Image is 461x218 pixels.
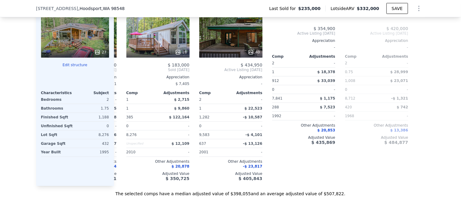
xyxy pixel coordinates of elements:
div: 1 [126,104,157,113]
div: Other Adjustments [199,159,263,164]
span: Active Listing [DATE] [272,31,335,36]
div: Appreciation [199,75,263,80]
span: $ 22,523 [245,106,263,111]
div: 27 [95,49,106,55]
span: $ 9,860 [174,106,189,111]
span: $ 20,853 [318,128,335,132]
div: - [199,80,263,88]
div: - [345,43,408,52]
div: - [232,95,263,104]
span: 0 [345,87,348,92]
div: Appreciation [272,38,335,43]
span: 1,008 [345,79,356,83]
div: The selected comps have a median adjusted value of $398,055 and an average adjusted value of $507... [36,186,425,197]
span: $ 23,071 [390,79,408,83]
span: 0 [272,87,275,92]
button: SAVE [387,3,408,14]
div: Adjusted Value [272,135,335,140]
span: [STREET_ADDRESS] [36,5,78,12]
span: $ 1,175 [320,96,335,100]
span: $ 20,878 [172,165,190,169]
span: 2 [199,97,202,102]
span: -$ 13,126 [243,141,263,146]
div: Lot Sqft [41,131,74,139]
div: Unfinished Sqft [41,122,74,130]
span: $ 350,725 [166,176,189,181]
span: -$ 1,321 [391,96,408,100]
div: Finished Sqft [41,113,74,121]
span: $ 2,715 [174,97,189,102]
div: Comp [345,54,377,59]
span: -$ 4,101 [246,133,262,137]
div: Garage Sqft [41,139,74,148]
div: - [159,148,190,157]
div: Year Built [41,148,74,157]
div: 1,188 [76,113,109,121]
div: Other Adjustments [272,123,335,128]
span: $332,000 [357,6,380,11]
span: $ 405,843 [239,176,262,181]
button: Show Options [413,2,425,15]
span: 7,841 [272,96,283,100]
span: $ 13,386 [390,128,408,132]
div: Subject [75,90,109,95]
span: , WA 98548 [101,6,125,11]
span: , Hoodsport [78,5,125,12]
div: Bathrooms [41,104,74,113]
div: 1.75 [76,104,109,113]
span: $ 28,999 [390,70,408,74]
div: Adjustments [377,54,408,59]
div: Appreciation [345,38,408,43]
div: - [272,43,335,52]
span: $ 484,877 [384,140,408,145]
div: - [159,122,190,130]
div: - [378,59,408,67]
span: 9,583 [199,133,210,137]
span: Last Sold for [269,5,298,12]
span: Lotside ARV [331,5,357,12]
span: -$ 10,587 [243,115,263,119]
span: $ 742 [397,105,408,109]
span: $ 33,039 [318,79,335,83]
div: - [232,148,263,157]
div: - [305,85,335,94]
span: $ 354,900 [314,26,335,31]
span: 288 [272,105,279,109]
div: 8,276 [76,131,109,139]
div: 2010 [126,148,157,157]
span: $ 122,164 [169,115,189,119]
span: 8,712 [345,96,356,100]
span: -$ 23,817 [243,165,263,169]
div: Characteristics [41,90,75,95]
div: Adjusted Value [199,172,263,176]
span: Active Listing [DATE] [345,31,408,36]
div: Adjusted Value [126,172,190,176]
div: 1968 [345,112,376,120]
div: - [378,85,408,94]
span: 2 [345,61,348,65]
span: 0 [126,124,129,128]
span: $ 434,950 [241,63,262,67]
div: - [378,112,408,120]
div: Other Adjustments [345,123,408,128]
div: - [232,122,263,130]
span: $ 7,523 [320,105,335,109]
span: 1,282 [199,115,210,119]
span: 2 [272,61,275,65]
span: 637 [199,141,206,146]
div: Adjustments [231,90,263,95]
span: Sold [DATE] [126,67,190,72]
div: - [305,112,335,120]
div: Comp [272,54,304,59]
div: 1 [199,104,230,113]
div: 432 [76,139,109,148]
div: Adjustments [158,90,190,95]
span: $ 12,109 [172,141,190,146]
div: 2 [76,95,109,104]
div: Comp [199,90,231,95]
span: $ 183,000 [168,63,189,67]
div: Other Adjustments [126,159,190,164]
span: 8,276 [126,133,137,137]
span: 912 [272,79,279,83]
span: $ 7,405 [176,82,190,86]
